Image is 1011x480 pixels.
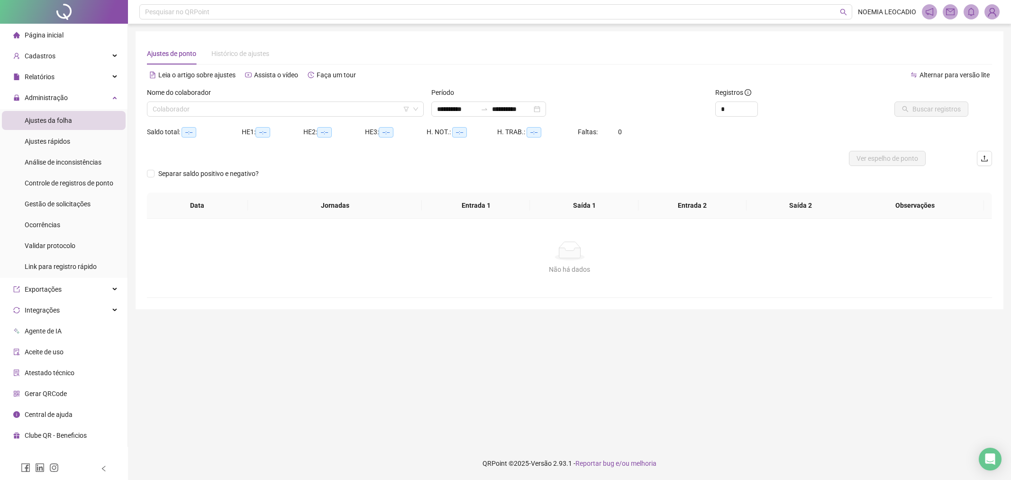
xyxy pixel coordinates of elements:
[531,460,552,467] span: Versão
[25,411,73,418] span: Central de ajuda
[25,200,91,208] span: Gestão de solicitações
[13,32,20,38] span: home
[847,193,984,219] th: Observações
[21,463,30,472] span: facebook
[25,369,74,377] span: Atestado técnico
[452,127,467,138] span: --:--
[431,87,460,98] label: Período
[578,128,599,136] span: Faltas:
[911,72,917,78] span: swap
[894,102,968,117] button: Buscar registros
[979,448,1002,471] div: Open Intercom Messenger
[25,286,62,293] span: Exportações
[25,117,72,124] span: Ajustes da folha
[25,158,101,166] span: Análise de inconsistências
[13,94,20,101] span: lock
[25,432,87,439] span: Clube QR - Beneficios
[25,31,64,39] span: Página inicial
[13,307,20,314] span: sync
[618,128,622,136] span: 0
[379,127,393,138] span: --:--
[745,89,751,96] span: info-circle
[182,127,196,138] span: --:--
[413,106,419,112] span: down
[13,369,20,376] span: solution
[248,193,422,219] th: Jornadas
[13,286,20,293] span: export
[638,193,747,219] th: Entrada 2
[715,87,751,98] span: Registros
[158,264,981,275] div: Não há dados
[100,465,107,472] span: left
[497,127,578,138] div: H. TRAB.:
[128,447,1011,480] footer: QRPoint © 2025 - 2.93.1 -
[481,105,488,113] span: to
[575,460,656,467] span: Reportar bug e/ou melhoria
[242,127,303,138] div: HE 1:
[25,73,55,81] span: Relatórios
[13,53,20,59] span: user-add
[158,71,236,79] span: Leia o artigo sobre ajustes
[25,263,97,270] span: Link para registro rápido
[25,306,60,314] span: Integrações
[527,127,541,138] span: --:--
[25,94,68,102] span: Administração
[25,327,62,335] span: Agente de IA
[25,52,55,60] span: Cadastros
[481,105,488,113] span: swap-right
[25,138,70,145] span: Ajustes rápidos
[13,390,20,397] span: qrcode
[25,179,113,187] span: Controle de registros de ponto
[840,9,847,16] span: search
[25,221,60,229] span: Ocorrências
[255,127,270,138] span: --:--
[920,71,990,79] span: Alternar para versão lite
[35,463,45,472] span: linkedin
[147,87,217,98] label: Nome do colaborador
[403,106,409,112] span: filter
[317,127,332,138] span: --:--
[245,72,252,78] span: youtube
[49,463,59,472] span: instagram
[422,193,530,219] th: Entrada 1
[147,50,196,57] span: Ajustes de ponto
[13,74,20,80] span: file
[303,127,365,138] div: HE 2:
[211,50,269,57] span: Histórico de ajustes
[25,348,64,356] span: Aceite de uso
[13,432,20,439] span: gift
[149,72,156,78] span: file-text
[985,5,999,19] img: 89156
[925,8,934,16] span: notification
[147,193,248,219] th: Data
[13,349,20,355] span: audit
[849,151,926,166] button: Ver espelho de ponto
[155,168,263,179] span: Separar saldo positivo e negativo?
[25,390,67,397] span: Gerar QRCode
[967,8,975,16] span: bell
[254,71,298,79] span: Assista o vídeo
[147,127,242,138] div: Saldo total:
[530,193,638,219] th: Saída 1
[317,71,356,79] span: Faça um tour
[858,7,916,17] span: NOEMIA LEOCADIO
[365,127,427,138] div: HE 3:
[13,411,20,418] span: info-circle
[427,127,497,138] div: H. NOT.:
[308,72,314,78] span: history
[747,193,855,219] th: Saída 2
[946,8,955,16] span: mail
[981,155,988,162] span: upload
[854,200,976,211] span: Observações
[25,242,75,249] span: Validar protocolo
